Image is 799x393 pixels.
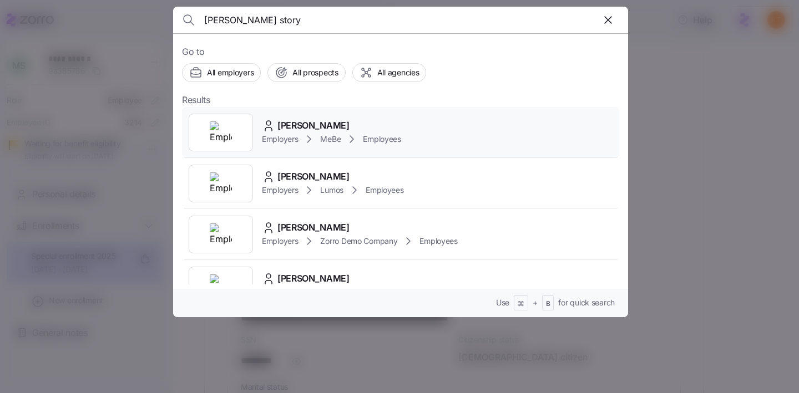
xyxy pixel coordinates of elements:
span: B [546,299,550,309]
span: Employees [366,185,403,196]
img: Employer logo [210,172,232,195]
span: ⌘ [518,299,524,309]
span: [PERSON_NAME] [277,221,350,234]
button: All employers [182,63,261,82]
span: All agencies [377,67,419,78]
span: Lumos [320,185,343,196]
span: Employers [262,134,298,145]
span: for quick search [558,297,615,308]
span: MeBe [320,134,341,145]
button: All agencies [352,63,427,82]
span: Employees [363,134,401,145]
span: [PERSON_NAME] [277,272,350,285]
span: Results [182,93,210,107]
span: All prospects [292,67,338,78]
span: [PERSON_NAME] [277,170,350,183]
img: Employer logo [210,223,232,246]
span: Employers [262,185,298,196]
span: Employers [262,236,298,247]
span: [PERSON_NAME] [277,119,350,132]
span: All employers [207,67,254,78]
button: All prospects [267,63,345,82]
span: Zorro Demo Company [320,236,397,247]
img: Employer logo [210,121,232,144]
span: Employees [419,236,457,247]
span: Go to [182,45,619,59]
span: + [533,297,538,308]
img: Employer logo [210,274,232,297]
span: Use [496,297,509,308]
